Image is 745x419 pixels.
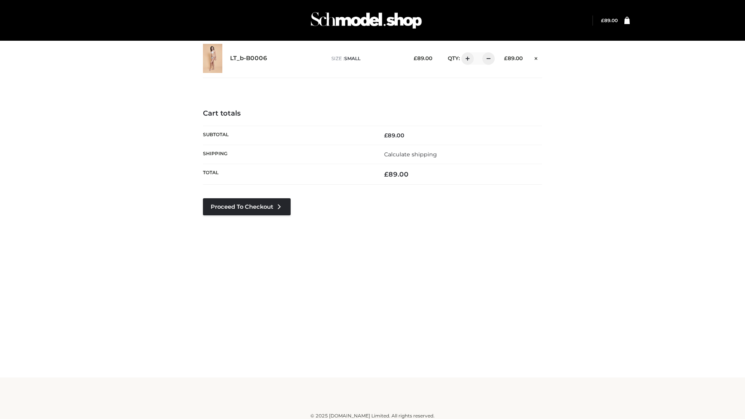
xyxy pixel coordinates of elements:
img: LT_b-B0006 - SMALL [203,44,222,73]
span: £ [384,132,388,139]
a: LT_b-B0006 [230,55,267,62]
span: £ [384,170,388,178]
span: £ [504,55,508,61]
a: £89.00 [601,17,618,23]
bdi: 89.00 [384,132,404,139]
bdi: 89.00 [384,170,409,178]
h4: Cart totals [203,109,542,118]
span: £ [601,17,604,23]
bdi: 89.00 [414,55,432,61]
span: SMALL [344,55,360,61]
p: size : [331,55,402,62]
span: £ [414,55,417,61]
div: QTY: [440,52,492,65]
img: Schmodel Admin 964 [308,5,424,36]
th: Subtotal [203,126,372,145]
th: Total [203,164,372,185]
a: Proceed to Checkout [203,198,291,215]
bdi: 89.00 [504,55,523,61]
th: Shipping [203,145,372,164]
a: Remove this item [530,52,542,62]
a: Calculate shipping [384,151,437,158]
bdi: 89.00 [601,17,618,23]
